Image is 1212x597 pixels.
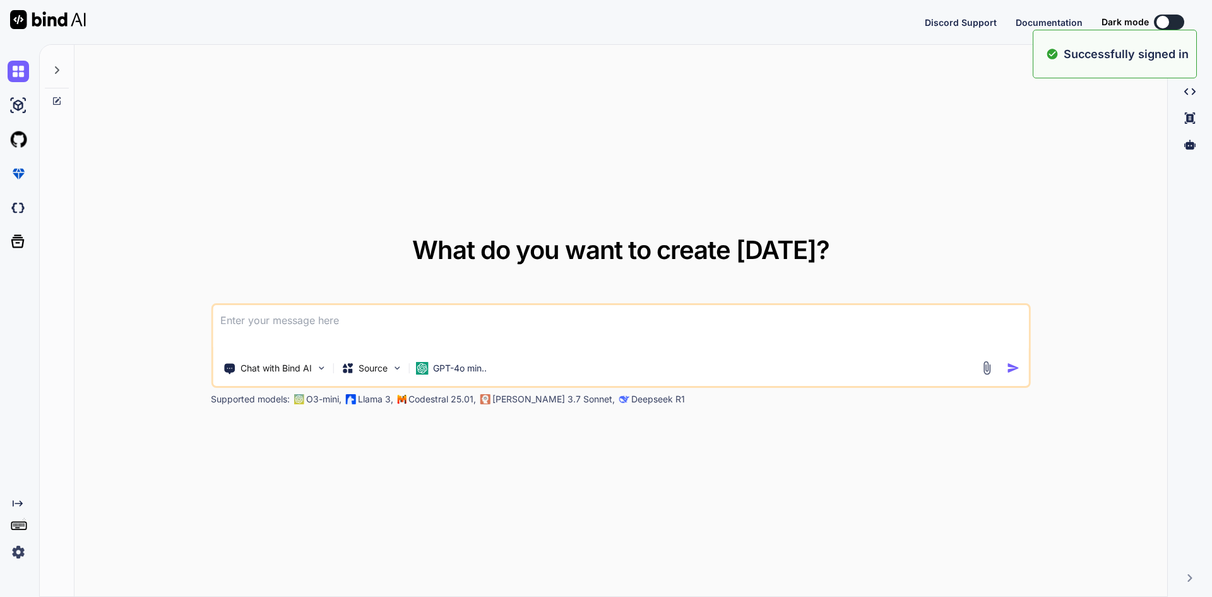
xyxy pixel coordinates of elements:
[8,197,29,219] img: darkCloudIdeIcon
[631,393,685,406] p: Deepseek R1
[359,362,388,375] p: Source
[391,363,402,373] img: Pick Models
[8,541,29,563] img: settings
[358,393,393,406] p: Llama 3,
[480,394,490,404] img: claude
[8,163,29,184] img: premium
[408,393,476,406] p: Codestral 25.01,
[925,17,997,28] span: Discord Support
[925,16,997,29] button: Discord Support
[241,362,312,375] p: Chat with Bind AI
[211,393,290,406] p: Supported models:
[316,363,326,373] img: Pick Tools
[415,362,428,375] img: GPT-4o mini
[1016,17,1083,28] span: Documentation
[294,394,304,404] img: GPT-4
[433,362,487,375] p: GPT-4o min..
[1102,16,1149,28] span: Dark mode
[8,129,29,150] img: githubLight
[1046,45,1059,63] img: alert
[492,393,615,406] p: [PERSON_NAME] 3.7 Sonnet,
[306,393,342,406] p: O3-mini,
[1016,16,1083,29] button: Documentation
[8,61,29,82] img: chat
[980,361,994,375] img: attachment
[1007,361,1020,375] img: icon
[1064,45,1189,63] p: Successfully signed in
[412,234,829,265] span: What do you want to create [DATE]?
[345,394,355,404] img: Llama2
[397,395,406,404] img: Mistral-AI
[10,10,86,29] img: Bind AI
[8,95,29,116] img: ai-studio
[619,394,629,404] img: claude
